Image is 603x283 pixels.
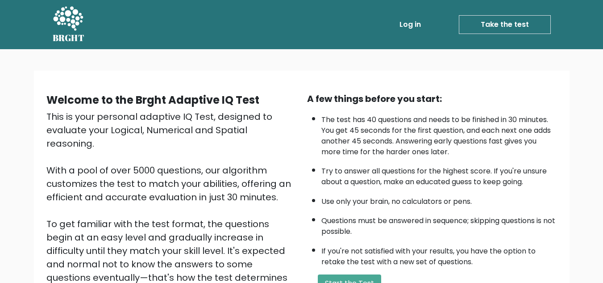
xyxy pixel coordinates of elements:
li: If you're not satisfied with your results, you have the option to retake the test with a new set ... [321,241,557,267]
a: Take the test [459,15,551,34]
h5: BRGHT [53,33,85,43]
a: Log in [396,16,424,34]
li: Try to answer all questions for the highest score. If you're unsure about a question, make an edu... [321,161,557,187]
li: Use only your brain, no calculators or pens. [321,192,557,207]
li: Questions must be answered in sequence; skipping questions is not possible. [321,211,557,237]
b: Welcome to the Brght Adaptive IQ Test [46,93,259,107]
div: A few things before you start: [307,92,557,106]
a: BRGHT [53,4,85,46]
li: The test has 40 questions and needs to be finished in 30 minutes. You get 45 seconds for the firs... [321,110,557,157]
